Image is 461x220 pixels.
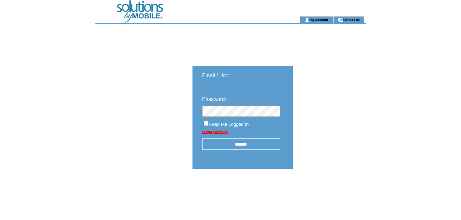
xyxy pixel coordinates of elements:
[202,96,226,102] span: Password:
[202,130,228,134] a: Forgot password?
[338,17,343,23] img: contact_us_icon.gif;jsessionid=91D1C9281CB92000E6BB2C7276CC2C3C
[310,17,328,22] a: my account
[202,73,232,78] span: Email / User:
[209,122,249,127] span: Keep Me Logged In
[312,185,344,193] img: transparent.png;jsessionid=91D1C9281CB92000E6BB2C7276CC2C3C
[305,17,310,23] img: account_icon.gif;jsessionid=91D1C9281CB92000E6BB2C7276CC2C3C
[343,17,360,22] a: contact us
